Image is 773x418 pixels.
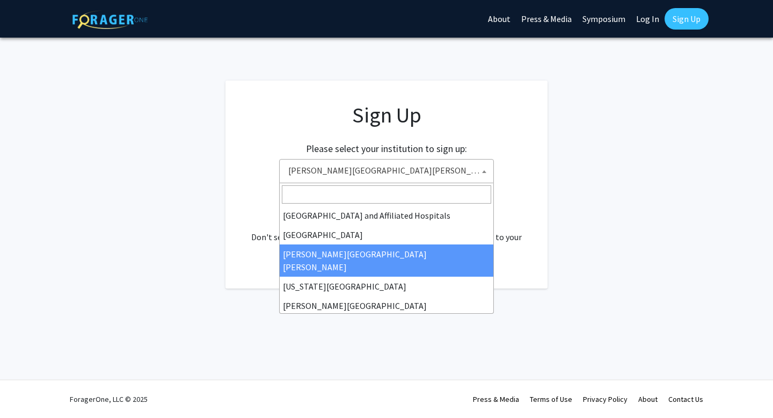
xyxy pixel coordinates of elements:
li: [GEOGRAPHIC_DATA] and Affiliated Hospitals [280,206,493,225]
a: Terms of Use [530,394,572,404]
li: [PERSON_NAME][GEOGRAPHIC_DATA] [280,296,493,315]
div: Already have an account? . Don't see your institution? about bringing ForagerOne to your institut... [247,205,526,256]
li: [PERSON_NAME][GEOGRAPHIC_DATA][PERSON_NAME] [280,244,493,277]
a: About [638,394,658,404]
h2: Please select your institution to sign up: [306,143,467,155]
h1: Sign Up [247,102,526,128]
a: Sign Up [665,8,709,30]
span: Johns Hopkins University [284,160,493,182]
span: Johns Hopkins University [279,159,494,183]
img: ForagerOne Logo [72,10,148,29]
div: ForagerOne, LLC © 2025 [70,380,148,418]
a: Privacy Policy [583,394,628,404]
a: Press & Media [473,394,519,404]
li: [GEOGRAPHIC_DATA] [280,225,493,244]
input: Search [282,185,491,204]
li: [US_STATE][GEOGRAPHIC_DATA] [280,277,493,296]
iframe: Chat [8,370,46,410]
a: Contact Us [668,394,703,404]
